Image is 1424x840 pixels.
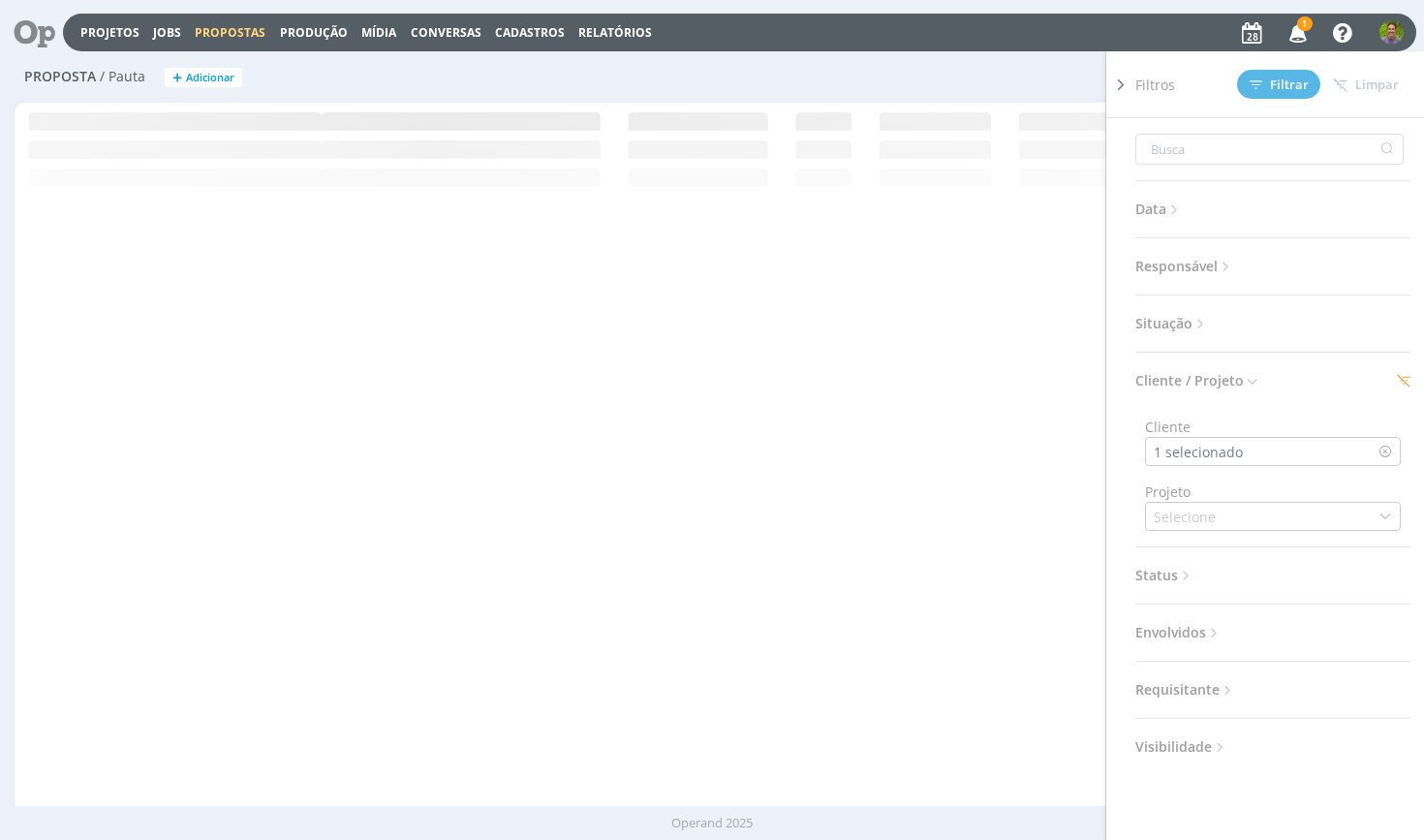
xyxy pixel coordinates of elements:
span: Envolvidos [1135,620,1223,645]
span: Filtros [1135,75,1175,95]
span: Responsável [1135,254,1234,279]
button: Propostas [189,25,271,41]
span: + [172,68,182,88]
span: Adicionar [186,72,234,84]
a: Jobs [153,24,181,41]
span: Data [1135,197,1183,222]
a: Conversas [411,24,481,41]
button: +Adicionar [165,68,242,88]
a: Projetos [80,24,139,41]
button: Conversas [405,25,487,41]
span: / Pauta [100,69,145,85]
span: Cliente / Projeto [1135,368,1260,393]
span: Cadastros [495,24,565,41]
span: Requisitante [1135,677,1236,702]
div: Selecione [1146,507,1220,527]
a: Mídia [361,24,396,41]
a: Produção [280,24,348,41]
input: Busca [1135,134,1404,165]
div: Projeto [1145,482,1401,502]
span: 1 [1297,16,1313,31]
span: Situação [1135,311,1209,336]
span: Filtrar [1250,78,1309,91]
span: Proposta [24,69,96,85]
div: Cliente [1145,417,1401,437]
button: Cadastros [489,25,571,41]
div: 1 selecionado [1154,442,1247,462]
button: Produção [274,25,354,41]
a: Relatórios [578,24,652,41]
div: 1 selecionado [1146,442,1247,462]
button: Relatórios [573,25,658,41]
button: T [1378,16,1405,49]
div: Selecione [1154,507,1220,527]
span: Status [1135,563,1194,588]
button: Mídia [356,25,402,41]
button: Limpar [1320,71,1411,99]
button: Jobs [147,25,187,41]
span: Limpar [1333,78,1399,92]
button: Filtrar [1237,70,1320,99]
button: 1 [1277,16,1316,50]
button: Projetos [75,25,145,41]
span: Propostas [195,24,265,41]
span: Visibilidade [1135,734,1228,760]
img: T [1379,20,1404,45]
